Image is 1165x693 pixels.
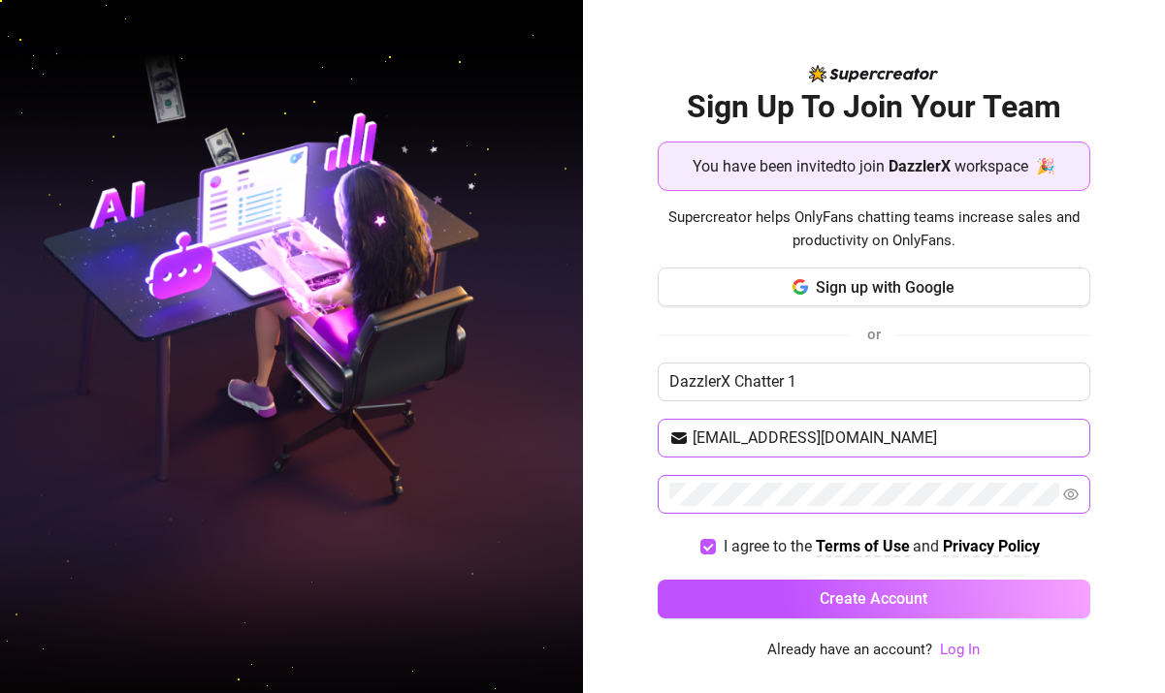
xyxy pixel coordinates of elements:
a: Terms of Use [816,537,910,557]
button: Sign up with Google [658,268,1090,306]
a: Log In [940,641,980,658]
span: Sign up with Google [816,278,955,297]
span: eye [1063,487,1079,502]
span: workspace 🎉 [955,154,1055,178]
strong: Terms of Use [816,537,910,555]
span: I agree to the [724,537,816,555]
span: Supercreator helps OnlyFans chatting teams increase sales and productivity on OnlyFans. [658,206,1090,252]
button: Create Account [658,580,1090,618]
a: Log In [940,639,980,662]
strong: DazzlerX [889,157,951,175]
span: or [867,326,881,343]
span: Already have an account? [767,639,932,662]
img: logo-BBDzfeDw.svg [809,65,938,82]
a: Privacy Policy [943,537,1040,557]
span: and [913,537,943,555]
input: Enter your Name [658,362,1090,401]
h2: Sign Up To Join Your Team [658,87,1090,127]
span: You have been invited to join [693,154,885,178]
span: Create Account [820,589,927,608]
input: Your email [693,426,1079,450]
strong: Privacy Policy [943,537,1040,555]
